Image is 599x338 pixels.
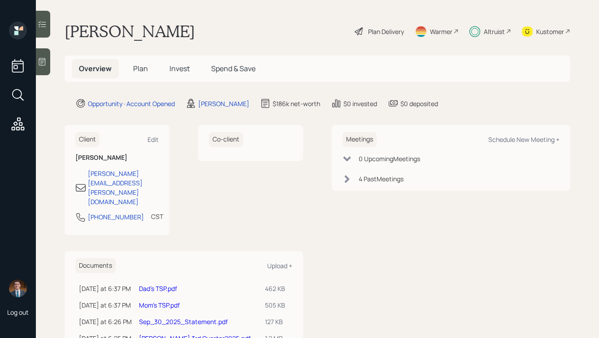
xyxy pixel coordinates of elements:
[169,64,190,73] span: Invest
[343,132,377,147] h6: Meetings
[267,261,292,270] div: Upload +
[265,300,289,310] div: 505 KB
[211,64,256,73] span: Spend & Save
[133,64,148,73] span: Plan
[139,301,180,309] a: Mom's TSP.pdf
[343,99,377,108] div: $0 invested
[7,308,29,317] div: Log out
[139,284,177,293] a: Dad's TSP.pdf
[9,279,27,297] img: hunter_neumayer.jpg
[79,300,132,310] div: [DATE] at 6:37 PM
[430,27,452,36] div: Warmer
[88,99,175,108] div: Opportunity · Account Opened
[75,132,100,147] h6: Client
[359,154,420,163] div: 0 Upcoming Meeting s
[198,99,249,108] div: [PERSON_NAME]
[265,284,289,293] div: 462 KB
[151,212,163,221] div: CST
[368,27,404,36] div: Plan Delivery
[88,169,159,206] div: [PERSON_NAME][EMAIL_ADDRESS][PERSON_NAME][DOMAIN_NAME]
[75,154,159,162] h6: [PERSON_NAME]
[88,212,144,222] div: [PHONE_NUMBER]
[139,317,228,326] a: Sep_30_2025_Statement.pdf
[148,135,159,144] div: Edit
[359,174,404,184] div: 4 Past Meeting s
[536,27,564,36] div: Kustomer
[400,99,438,108] div: $0 deposited
[79,317,132,326] div: [DATE] at 6:26 PM
[75,258,116,273] h6: Documents
[488,135,560,144] div: Schedule New Meeting +
[65,21,195,41] h1: [PERSON_NAME]
[484,27,505,36] div: Altruist
[273,99,320,108] div: $186k net-worth
[209,132,243,147] h6: Co-client
[265,317,289,326] div: 127 KB
[79,64,112,73] span: Overview
[79,284,132,293] div: [DATE] at 6:37 PM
